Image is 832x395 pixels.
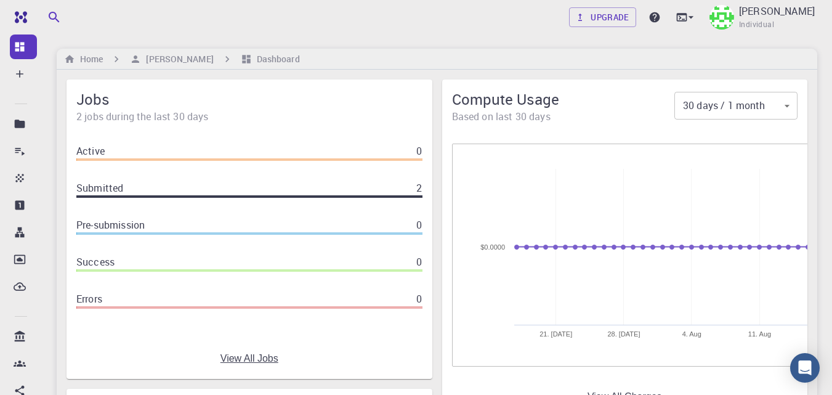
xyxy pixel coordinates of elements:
[607,330,640,338] tspan: 28. [DATE]
[76,255,115,269] p: Success
[709,5,734,30] img: Taha Yusuf
[539,330,572,338] tspan: 21. [DATE]
[76,144,105,158] p: Active
[416,255,422,269] p: 0
[75,52,103,66] h6: Home
[569,7,636,27] a: Upgrade
[10,11,27,23] img: logo
[76,291,102,306] p: Errors
[141,52,213,66] h6: [PERSON_NAME]
[748,330,770,338] tspan: 11. Aug
[62,52,302,66] nav: breadcrumb
[416,218,422,232] p: 0
[674,94,798,118] div: 30 days / 1 month
[252,52,300,66] h6: Dashboard
[739,18,774,31] span: Individual
[76,109,422,124] span: 2 jobs during the last 30 days
[76,89,422,109] span: Jobs
[480,243,505,251] text: $0.0000
[416,144,422,158] p: 0
[220,353,278,364] a: View All Jobs
[790,353,820,383] div: Open Intercom Messenger
[739,4,815,18] p: [PERSON_NAME]
[416,291,422,306] p: 0
[682,330,701,338] tspan: 4. Aug
[76,181,123,195] p: Submitted
[416,181,422,195] p: 2
[452,89,675,109] span: Compute Usage
[76,218,145,232] p: Pre-submission
[452,109,675,124] span: Based on last 30 days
